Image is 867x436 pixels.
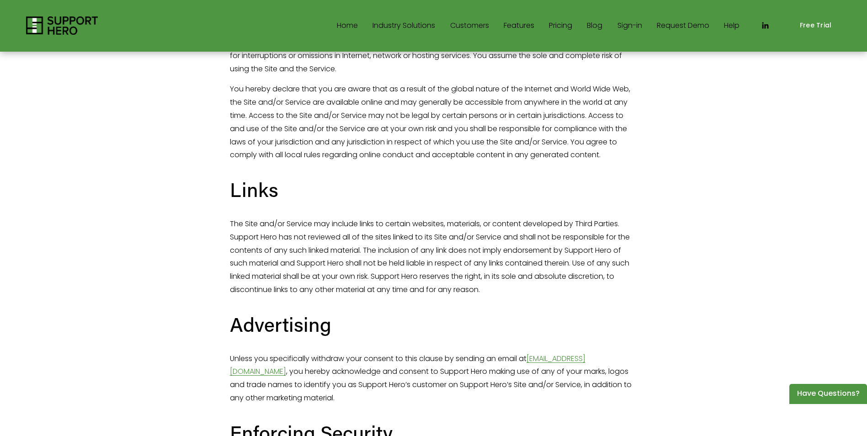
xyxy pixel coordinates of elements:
[504,18,534,33] a: Features
[230,176,638,203] h3: Links
[372,19,435,32] span: Industry Solutions
[230,218,638,297] p: The Site and/or Service may include links to certain websites, materials, or content developed by...
[450,18,489,33] a: Customers
[26,16,98,35] img: Support Hero
[230,311,638,338] h3: Advertising
[790,16,841,36] a: Free Trial
[789,384,867,404] div: Have Questions?
[657,18,709,33] a: Request Demo
[372,18,435,33] a: folder dropdown
[230,83,638,162] p: You hereby declare that you are aware that as a result of the global nature of the Internet and W...
[587,18,602,33] a: Blog
[724,18,739,33] a: Help
[761,21,770,30] a: LinkedIn
[337,18,358,33] a: Home
[617,18,642,33] a: Sign-in
[549,18,572,33] a: Pricing
[230,352,638,405] p: Unless you specifically withdraw your consent to this clause by sending an email at , you hereby ...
